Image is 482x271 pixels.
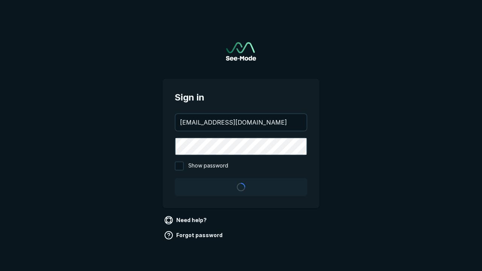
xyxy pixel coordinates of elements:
a: Forgot password [163,229,226,241]
a: Need help? [163,214,210,226]
img: See-Mode Logo [226,42,256,61]
a: Go to sign in [226,42,256,61]
span: Show password [188,161,228,171]
input: your@email.com [175,114,307,131]
span: Sign in [175,91,307,104]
